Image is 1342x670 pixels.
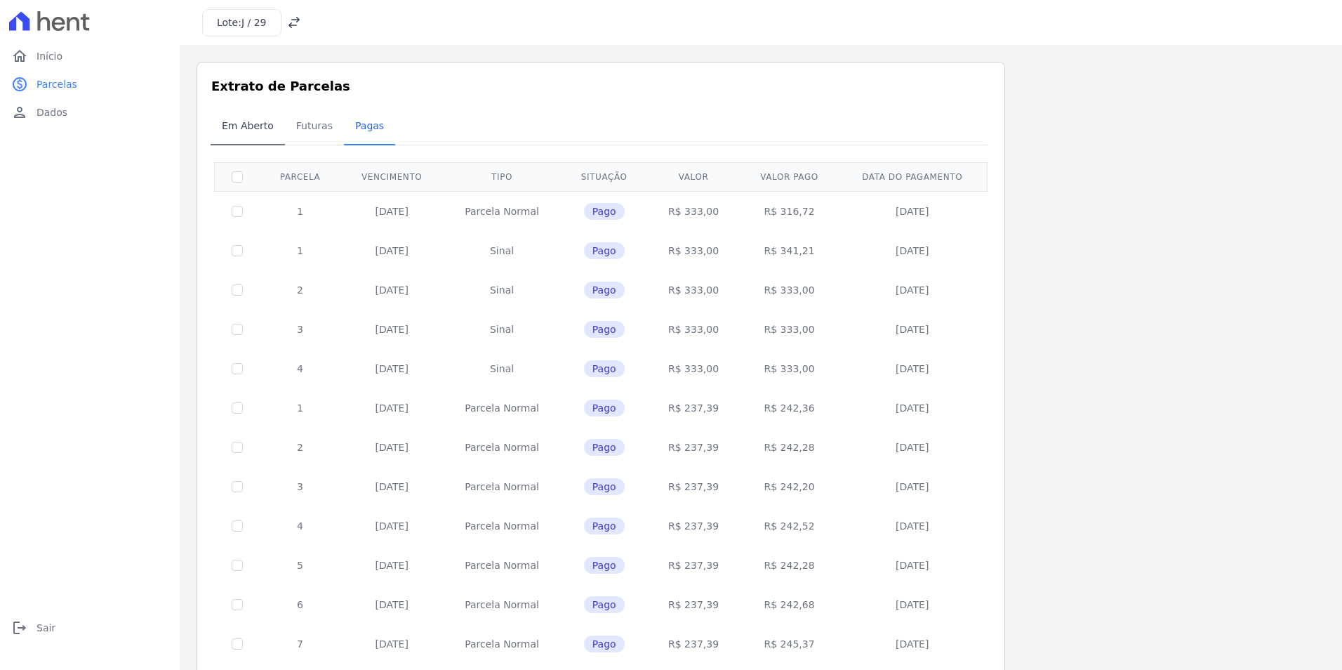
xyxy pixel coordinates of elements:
[739,388,839,428] td: R$ 242,36
[285,109,344,145] a: Futuras
[232,520,243,532] input: Só é possível selecionar pagamentos em aberto
[648,388,740,428] td: R$ 237,39
[213,112,282,140] span: Em Aberto
[739,428,839,467] td: R$ 242,28
[839,162,985,191] th: Data do pagamento
[443,428,560,467] td: Parcela Normal
[340,162,443,191] th: Vencimento
[739,191,839,231] td: R$ 316,72
[443,467,560,506] td: Parcela Normal
[648,191,740,231] td: R$ 333,00
[260,428,340,467] td: 2
[232,245,243,256] input: Só é possível selecionar pagamentos em aberto
[11,619,28,636] i: logout
[839,546,985,585] td: [DATE]
[739,585,839,624] td: R$ 242,68
[347,112,392,140] span: Pagas
[11,48,28,65] i: home
[839,467,985,506] td: [DATE]
[340,349,443,388] td: [DATE]
[443,270,560,310] td: Sinal
[648,546,740,585] td: R$ 237,39
[584,439,625,456] span: Pago
[6,42,174,70] a: homeInício
[340,231,443,270] td: [DATE]
[217,15,267,30] h3: Lote:
[648,349,740,388] td: R$ 333,00
[340,310,443,349] td: [DATE]
[260,585,340,624] td: 6
[211,77,990,96] h3: Extrato de Parcelas
[232,206,243,217] input: Só é possível selecionar pagamentos em aberto
[340,585,443,624] td: [DATE]
[260,506,340,546] td: 4
[584,636,625,652] span: Pago
[36,105,67,119] span: Dados
[839,624,985,664] td: [DATE]
[340,270,443,310] td: [DATE]
[232,402,243,414] input: Só é possível selecionar pagamentos em aberto
[340,546,443,585] td: [DATE]
[36,49,62,63] span: Início
[443,506,560,546] td: Parcela Normal
[584,203,625,220] span: Pago
[839,191,985,231] td: [DATE]
[340,428,443,467] td: [DATE]
[739,506,839,546] td: R$ 242,52
[739,270,839,310] td: R$ 333,00
[839,310,985,349] td: [DATE]
[232,363,243,374] input: Só é possível selecionar pagamentos em aberto
[36,77,77,91] span: Parcelas
[260,270,340,310] td: 2
[232,599,243,610] input: Só é possível selecionar pagamentos em aberto
[6,70,174,98] a: paidParcelas
[443,546,560,585] td: Parcela Normal
[739,162,839,191] th: Valor pago
[443,585,560,624] td: Parcela Normal
[232,560,243,571] input: Só é possível selecionar pagamentos em aberto
[839,506,985,546] td: [DATE]
[648,231,740,270] td: R$ 333,00
[839,231,985,270] td: [DATE]
[648,506,740,546] td: R$ 237,39
[443,162,560,191] th: Tipo
[260,467,340,506] td: 3
[648,624,740,664] td: R$ 237,39
[260,162,340,191] th: Parcela
[260,191,340,231] td: 1
[260,231,340,270] td: 1
[839,270,985,310] td: [DATE]
[260,624,340,664] td: 7
[443,388,560,428] td: Parcela Normal
[648,162,740,191] th: Valor
[739,231,839,270] td: R$ 341,21
[839,388,985,428] td: [DATE]
[739,310,839,349] td: R$ 333,00
[340,624,443,664] td: [DATE]
[36,621,55,635] span: Sair
[648,428,740,467] td: R$ 237,39
[739,546,839,585] td: R$ 242,28
[584,518,625,534] span: Pago
[211,109,285,145] a: Em Aberto
[561,162,648,191] th: Situação
[839,428,985,467] td: [DATE]
[260,310,340,349] td: 3
[648,585,740,624] td: R$ 237,39
[443,310,560,349] td: Sinal
[584,557,625,574] span: Pago
[288,112,341,140] span: Futuras
[232,442,243,453] input: Só é possível selecionar pagamentos em aberto
[340,467,443,506] td: [DATE]
[584,596,625,613] span: Pago
[6,614,174,642] a: logoutSair
[839,585,985,624] td: [DATE]
[260,388,340,428] td: 1
[443,191,560,231] td: Parcela Normal
[584,360,625,377] span: Pago
[443,624,560,664] td: Parcela Normal
[584,242,625,259] span: Pago
[344,109,395,145] a: Pagas
[340,506,443,546] td: [DATE]
[6,98,174,126] a: personDados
